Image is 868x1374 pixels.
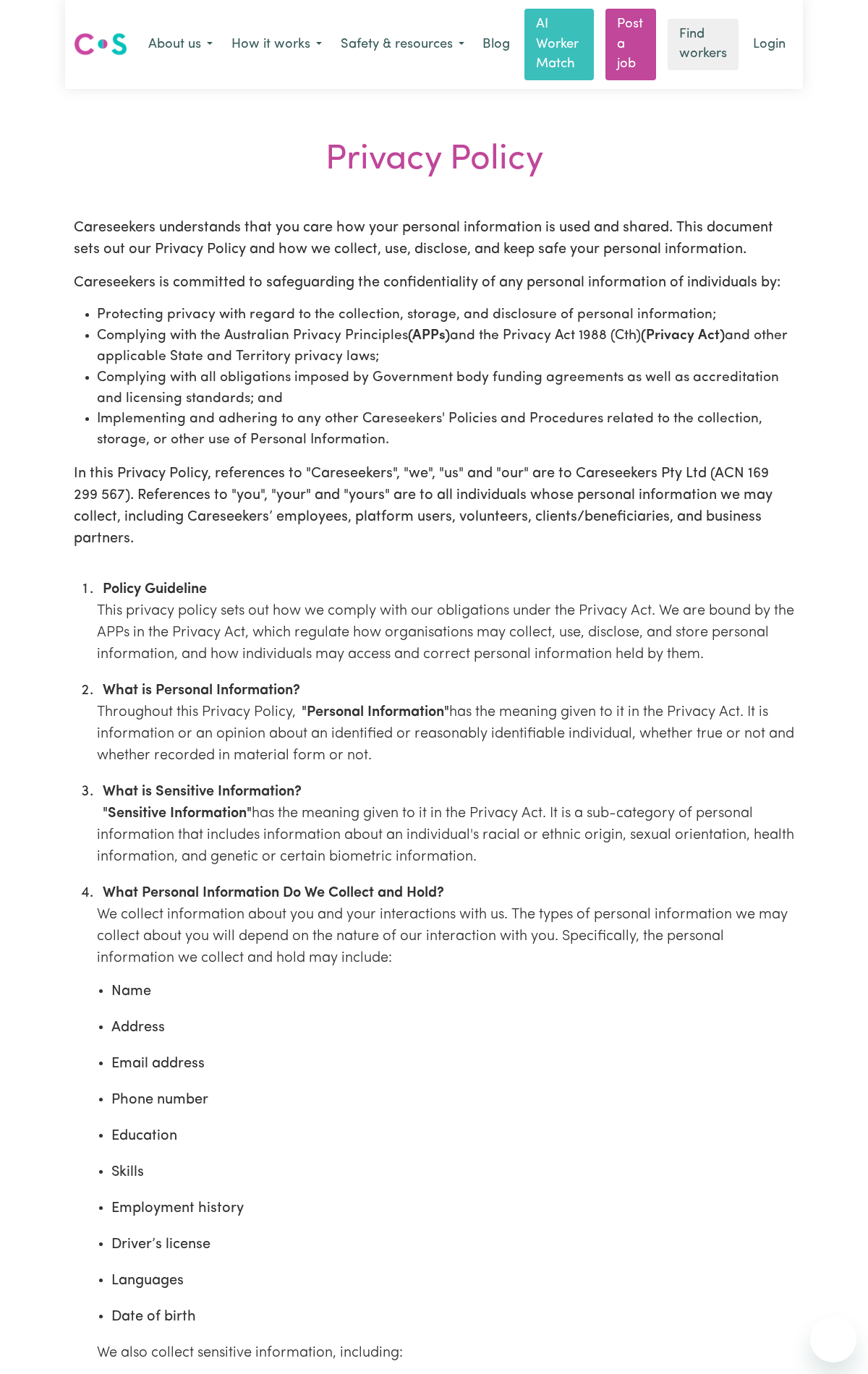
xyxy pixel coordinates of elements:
p: Careseekers understands that you care how your personal information is used and shared. This docu... [74,217,794,260]
li: Phone number [111,1089,794,1111]
li: Complying with all obligations imposed by Government body funding agreements as well as accredita... [97,368,794,410]
strong: What is Personal Information? [103,683,300,698]
strong: Policy Guideline [103,582,207,597]
li: Implementing and adhering to any other Careseekers' Policies and Procedures related to the collec... [97,409,794,451]
button: Safety & resources [331,30,474,60]
img: Careseekers logo [74,31,127,57]
strong: (Privacy Act) [641,329,725,343]
li: Driver’s license [111,1234,794,1255]
li: Employment history [111,1198,794,1219]
a: Blog [474,29,519,61]
p: has the meaning given to it in the Privacy Act. It is a sub-category of personal information that... [97,803,794,868]
a: Find workers [668,19,739,70]
li: Date of birth [111,1306,794,1328]
strong: "Personal Information" [302,705,449,720]
li: Education [111,1125,794,1147]
li: Protecting privacy with regard to the collection, storage, and disclosure of personal information; [97,305,794,326]
p: In this Privacy Policy, references to "Careseekers", "we", "us" and "our" are to Careseekers Pty ... [74,463,794,550]
p: We also collect sensitive information, including: [97,1342,794,1364]
button: How it works [222,30,331,60]
li: Skills [111,1161,794,1183]
strong: "Sensitive Information" [103,806,252,821]
li: Name [111,981,794,1002]
a: AI Worker Match [524,9,594,80]
button: About us [139,30,222,60]
p: Careseekers is committed to safeguarding the confidentiality of any personal information of indiv... [74,272,794,294]
strong: What is Sensitive Information? [103,785,302,799]
iframe: Button to launch messaging window [810,1316,856,1362]
strong: (APPs) [408,329,450,343]
p: Throughout this Privacy Policy, has the meaning given to it in the Privacy Act. It is information... [97,701,794,767]
a: Careseekers logo [74,27,127,61]
p: We collect information about you and your interactions with us. The types of personal information... [97,904,794,969]
a: Login [744,29,794,61]
div: Privacy Policy [74,140,794,182]
a: Post a job [605,9,656,80]
li: Languages [111,1270,794,1292]
li: Address [111,1017,794,1038]
li: Complying with the Australian Privacy Principles and the Privacy Act 1988 (Cth) and other applica... [97,326,794,368]
p: This privacy policy sets out how we comply with our obligations under the Privacy Act. We are bou... [97,600,794,665]
li: Email address [111,1053,794,1075]
strong: What Personal Information Do We Collect and Hold? [103,886,444,900]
